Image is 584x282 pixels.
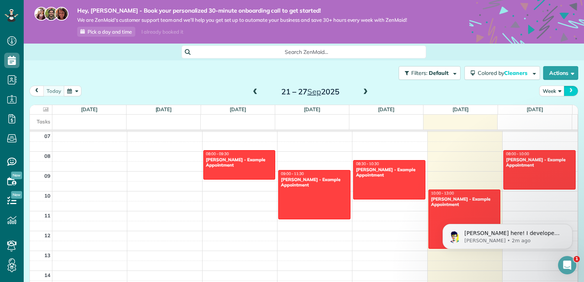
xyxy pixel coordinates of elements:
[44,7,58,21] img: jorge-587dff0eeaa6aab1f244e6dc62b8924c3b6ad411094392a53c71c6c4a576187d.jpg
[399,66,461,80] button: Filters: Default
[543,66,578,80] button: Actions
[356,161,379,166] span: 08:30 - 10:30
[206,157,273,168] div: [PERSON_NAME] - Example Appointment
[44,232,50,238] span: 12
[431,196,498,207] div: [PERSON_NAME] - Example Appointment
[44,252,50,258] span: 13
[506,157,573,168] div: [PERSON_NAME] - Example Appointment
[33,29,132,36] p: Message from Alexandre, sent 2m ago
[307,87,321,96] span: Sep
[37,118,50,125] span: Tasks
[431,208,584,261] iframe: Intercom notifications message
[88,29,132,35] span: Pick a day and time
[44,153,50,159] span: 08
[527,106,543,112] a: [DATE]
[558,256,576,274] iframe: Intercom live chat
[55,7,68,21] img: michelle-19f622bdf1676172e81f8f8fba1fb50e276960ebfe0243fe18214015130c80e4.jpg
[77,27,135,37] a: Pick a day and time
[281,171,304,176] span: 09:00 - 11:30
[137,27,188,37] div: I already booked it
[11,172,22,179] span: New
[206,151,229,156] span: 08:00 - 09:30
[44,173,50,179] span: 09
[77,7,407,15] strong: Hey, [PERSON_NAME] - Book your personalized 30-minute onboarding call to get started!
[429,70,449,76] span: Default
[411,70,427,76] span: Filters:
[355,167,423,178] div: [PERSON_NAME] - Example Appointment
[81,106,97,112] a: [DATE]
[539,86,565,96] button: Week
[156,106,172,112] a: [DATE]
[34,7,48,21] img: maria-72a9807cf96188c08ef61303f053569d2e2a8a1cde33d635c8a3ac13582a053d.jpg
[506,151,529,156] span: 08:00 - 10:00
[44,193,50,199] span: 10
[29,86,44,96] button: prev
[304,106,320,112] a: [DATE]
[263,88,358,96] h2: 21 – 27 2025
[378,106,394,112] a: [DATE]
[464,66,540,80] button: Colored byCleaners
[33,22,131,104] span: [PERSON_NAME] here! I developed the software you're currently trialing (though I have help now!) ...
[44,272,50,278] span: 14
[77,17,407,23] span: We are ZenMaid’s customer support team and we’ll help you get set up to automate your business an...
[431,191,454,196] span: 10:00 - 13:00
[11,191,22,199] span: New
[574,256,580,262] span: 1
[44,133,50,139] span: 07
[281,177,348,188] div: [PERSON_NAME] - Example Appointment
[478,70,530,76] span: Colored by
[564,86,578,96] button: next
[230,106,246,112] a: [DATE]
[44,212,50,219] span: 11
[504,70,529,76] span: Cleaners
[395,66,461,80] a: Filters: Default
[453,106,469,112] a: [DATE]
[43,86,65,96] button: Today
